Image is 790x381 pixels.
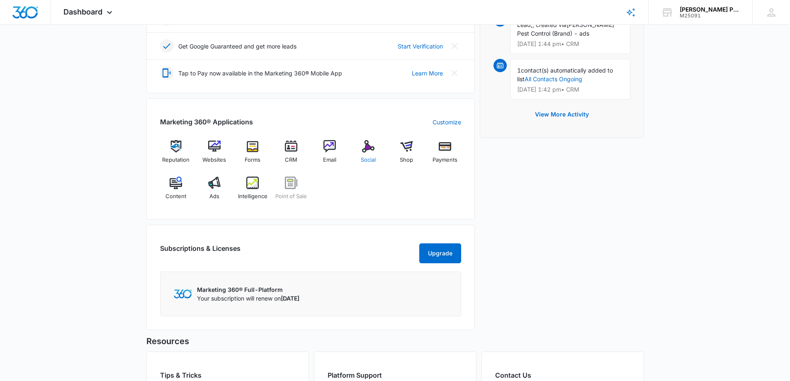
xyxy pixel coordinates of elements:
a: Shop [391,140,423,170]
img: Marketing 360 Logo [174,289,192,298]
div: account name [680,6,740,13]
a: CRM [275,140,307,170]
span: Dashboard [63,7,102,16]
p: Your subscription will renew on [197,294,299,303]
a: Forms [237,140,269,170]
p: [DATE] 1:42 pm • CRM [517,87,623,92]
span: Websites [202,156,226,164]
span: Email [323,156,336,164]
p: Tap to Pay now available in the Marketing 360® Mobile App [178,69,342,78]
a: Learn More [412,69,443,78]
h2: Contact Us [495,370,630,380]
a: Payments [429,140,461,170]
span: Intelligence [238,192,267,201]
button: View More Activity [527,104,597,124]
span: Ads [209,192,219,201]
h2: Platform Support [328,370,463,380]
h2: Subscriptions & Licenses [160,243,241,260]
span: Point of Sale [275,192,307,201]
a: Customize [433,118,461,126]
a: Websites [198,140,230,170]
a: Point of Sale [275,177,307,206]
span: Payments [433,156,457,164]
span: Shop [400,156,413,164]
a: Ads [198,177,230,206]
button: Close [448,66,461,80]
a: Social [352,140,384,170]
a: Email [314,140,346,170]
a: Start Verification [398,42,443,51]
p: Get Google Guaranteed and get more leads [178,42,297,51]
span: contact(s) automatically added to list [517,67,613,83]
h2: Tips & Tricks [160,370,295,380]
div: account id [680,13,740,19]
span: CRM [285,156,297,164]
h2: Marketing 360® Applications [160,117,253,127]
h5: Resources [146,335,644,347]
a: Intelligence [237,177,269,206]
p: [DATE] 1:44 pm • CRM [517,41,623,47]
span: Content [165,192,186,201]
a: Content [160,177,192,206]
span: Social [361,156,376,164]
span: [DATE] [281,295,299,302]
button: Close [448,39,461,53]
span: 1 [517,67,521,74]
a: Reputation [160,140,192,170]
a: All Contacts Ongoing [525,75,582,83]
p: Marketing 360® Full-Platform [197,285,299,294]
span: Reputation [162,156,190,164]
span: Forms [245,156,260,164]
button: Upgrade [419,243,461,263]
